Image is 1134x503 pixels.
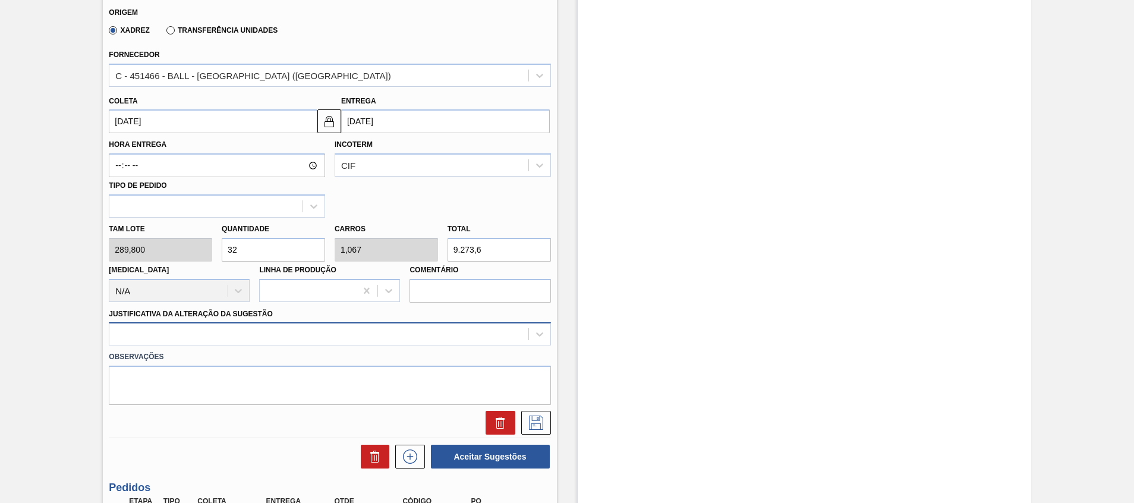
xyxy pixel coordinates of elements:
label: [MEDICAL_DATA] [109,266,169,274]
div: CIF [341,161,355,171]
div: Aceitar Sugestões [425,444,551,470]
input: dd/mm/yyyy [341,109,550,133]
div: Excluir Sugestão [480,411,515,435]
label: Total [448,225,471,233]
label: Xadrez [109,26,150,34]
img: locked [322,114,336,128]
label: Quantidade [222,225,269,233]
label: Comentário [409,262,550,279]
label: Transferência Unidades [166,26,278,34]
label: Incoterm [335,140,373,149]
div: C - 451466 - BALL - [GEOGRAPHIC_DATA] ([GEOGRAPHIC_DATA]) [115,70,390,80]
label: Coleta [109,97,137,105]
button: Aceitar Sugestões [431,445,550,469]
div: Excluir Sugestões [355,445,389,469]
label: Justificativa da Alteração da Sugestão [109,310,273,318]
label: Tam lote [109,221,212,238]
label: Entrega [341,97,376,105]
label: Tipo de pedido [109,181,166,190]
div: Nova sugestão [389,445,425,469]
label: Carros [335,225,366,233]
button: locked [317,109,341,133]
h3: Pedidos [109,482,550,494]
input: dd/mm/yyyy [109,109,317,133]
label: Fornecedor [109,51,159,59]
label: Hora Entrega [109,136,325,153]
div: Salvar Sugestão [515,411,551,435]
label: Observações [109,348,550,366]
label: Origem [109,8,138,17]
label: Linha de Produção [259,266,336,274]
